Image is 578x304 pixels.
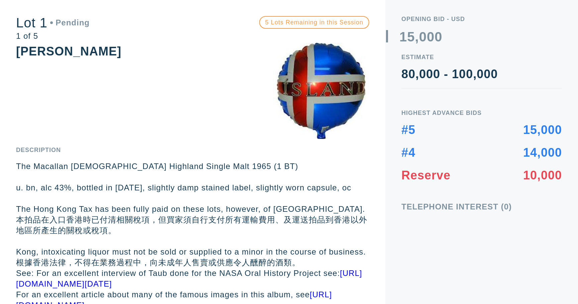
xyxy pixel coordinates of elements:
[16,44,121,58] div: [PERSON_NAME]
[16,204,369,214] p: The Hong Kong Tax has been fully paid on these lots, however, of [GEOGRAPHIC_DATA].
[16,32,90,40] div: 1 of 5
[401,147,415,159] div: #4
[16,16,90,29] div: Lot 1
[259,16,369,29] div: 5 Lots Remaining in this Session
[16,247,369,268] p: Kong, intoxicating liquor must not be sold or supplied to a minor in the course of business. 根據香港...
[427,30,435,43] div: 0
[523,169,562,181] div: 10,000
[523,147,562,159] div: 14,000
[401,169,451,181] div: Reserve
[523,124,562,136] div: 15,000
[401,54,562,60] div: Estimate
[16,214,369,236] p: 本拍品在入口香港時已付清相關稅項，但買家須自行支付所有運輸費用、及運送拍品到香港以外地區所產生的關稅或稅項。
[16,161,369,172] p: The Macallan [DEMOGRAPHIC_DATA] Highland Single Malt 1965 (1 BT)
[399,30,407,43] div: 1
[401,124,415,136] div: #5
[16,147,369,153] div: Description
[407,30,415,43] div: 5
[401,110,562,116] div: Highest Advance Bids
[419,30,427,43] div: 0
[401,68,562,80] div: 80,000 - 100,000
[401,16,562,22] div: Opening bid - USD
[435,30,442,43] div: 0
[16,268,369,289] p: See: For an excellent interview of Taub done for the NASA Oral History Project see:
[16,182,369,193] p: u. bn, alc 43%, bottled in [DATE], slightly damp stained label, slightly worn capsule, oc
[415,30,419,164] div: ,
[50,19,90,27] div: Pending
[401,203,562,211] div: Telephone Interest (0)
